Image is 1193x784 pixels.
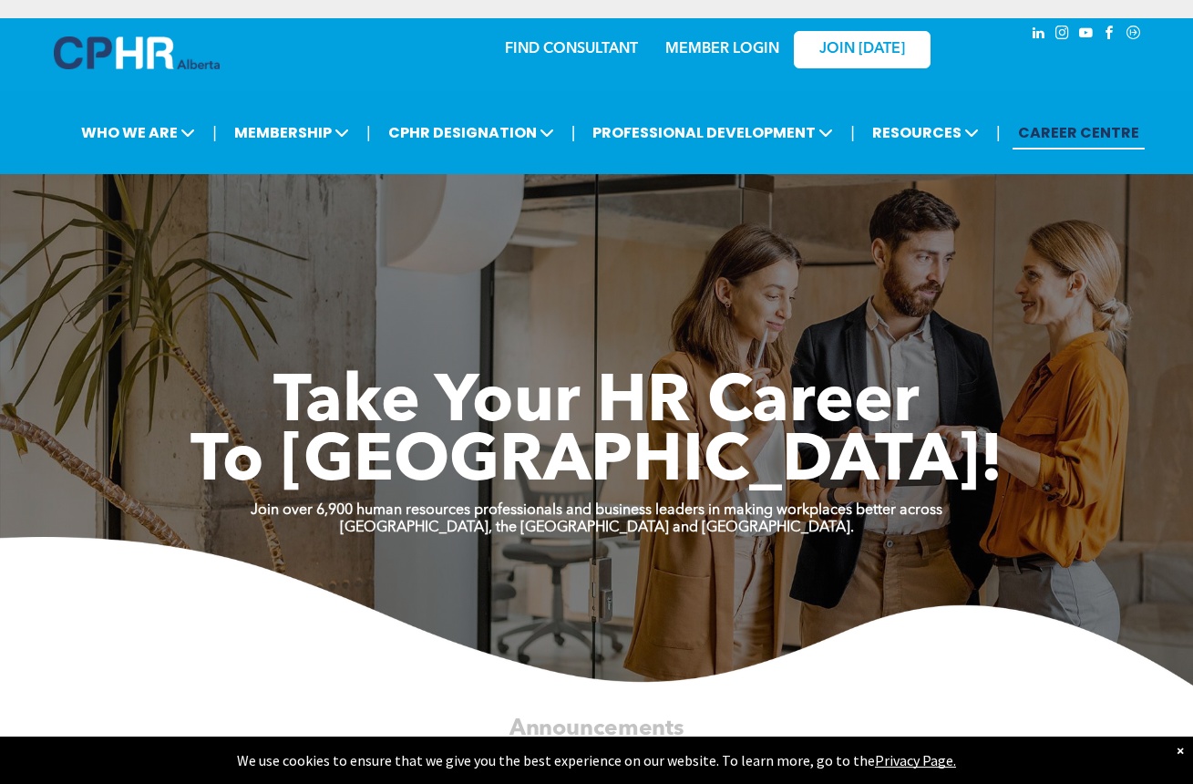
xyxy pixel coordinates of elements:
li: | [212,114,217,151]
li: | [996,114,1001,151]
a: JOIN [DATE] [794,31,931,68]
a: CAREER CENTRE [1013,116,1145,150]
strong: Join over 6,900 human resources professionals and business leaders in making workplaces better ac... [251,503,942,518]
span: WHO WE ARE [76,116,201,150]
a: youtube [1076,23,1096,47]
img: A blue and white logo for cp alberta [54,36,220,69]
li: | [850,114,855,151]
a: Privacy Page. [875,751,956,769]
li: | [366,114,371,151]
a: FIND CONSULTANT [505,42,638,57]
span: Announcements [509,717,684,739]
span: MEMBERSHIP [229,116,355,150]
a: linkedin [1029,23,1049,47]
li: | [571,114,576,151]
span: To [GEOGRAPHIC_DATA]! [190,430,1003,496]
span: Take Your HR Career [273,371,920,437]
a: MEMBER LOGIN [665,42,779,57]
strong: [GEOGRAPHIC_DATA], the [GEOGRAPHIC_DATA] and [GEOGRAPHIC_DATA]. [340,521,854,535]
a: facebook [1100,23,1120,47]
a: instagram [1053,23,1073,47]
a: Social network [1124,23,1144,47]
span: JOIN [DATE] [819,41,905,58]
span: PROFESSIONAL DEVELOPMENT [587,116,838,150]
span: CPHR DESIGNATION [383,116,560,150]
div: Dismiss notification [1177,741,1184,759]
span: RESOURCES [867,116,984,150]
